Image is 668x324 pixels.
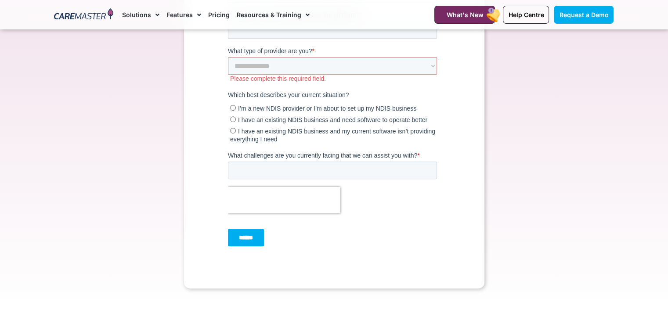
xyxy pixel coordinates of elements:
[559,11,608,18] span: Request a Demo
[446,11,483,18] span: What's New
[54,8,113,22] img: CareMaster Logo
[2,316,213,324] label: Please complete this required field.
[106,1,136,8] span: Last Name
[554,6,614,24] a: Request a Demo
[503,6,549,24] a: Help Centre
[508,11,544,18] span: Help Centre
[434,6,495,24] a: What's New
